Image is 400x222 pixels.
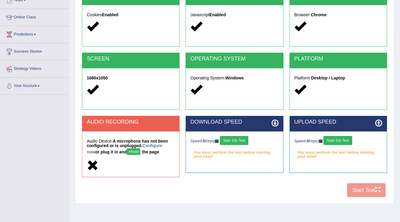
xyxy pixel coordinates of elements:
button: Start 10s Test [323,136,352,145]
a: Your Account [0,78,69,93]
h5: Platform: [294,76,382,80]
button: Start 10s Test [220,136,248,145]
strong: 1680x1050 [87,76,108,80]
button: reload [127,148,140,155]
a: Predictions [0,26,69,41]
h2: AUDIO RECORDING [87,119,175,125]
a: Online Class [0,9,69,24]
h5: Javascript [190,13,278,17]
h5: Browser: [294,13,382,17]
strong: Enabled [102,12,118,17]
img: ajax-loader-fb-connection.gif [318,140,323,143]
h2: PLATFORM [294,56,382,62]
em: You must perform the test before starting your exam [190,148,278,157]
a: Success Stories [0,43,69,58]
h5: Cookies [87,13,175,17]
strong: Desktop / Laptop [311,76,345,80]
img: ajax-loader-fb-connection.gif [214,140,219,143]
h2: OPERATING SYSTEM [190,56,278,62]
h2: DOWNLOAD SPEED [190,119,278,125]
strong: 0 [203,139,205,143]
div: Speed: Kbps [294,136,382,146]
h2: SCREEN [87,56,175,62]
strong: Enabled [209,12,226,17]
a: Configure now [87,143,162,154]
a: Strategy Videos [0,60,69,76]
strong: Chrome [311,12,327,17]
em: You must perform the test before starting your exam [294,148,382,157]
strong: Windows [225,76,244,80]
strong: A microphone has not been configured or is unplugged. or plug it in and the page [87,139,168,154]
h2: UPLOAD SPEED [294,119,382,125]
h5: Audio Device: [87,139,175,156]
div: Speed: Kbps [190,136,278,146]
strong: 0 [307,139,309,143]
h5: Operating System: [190,76,278,80]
